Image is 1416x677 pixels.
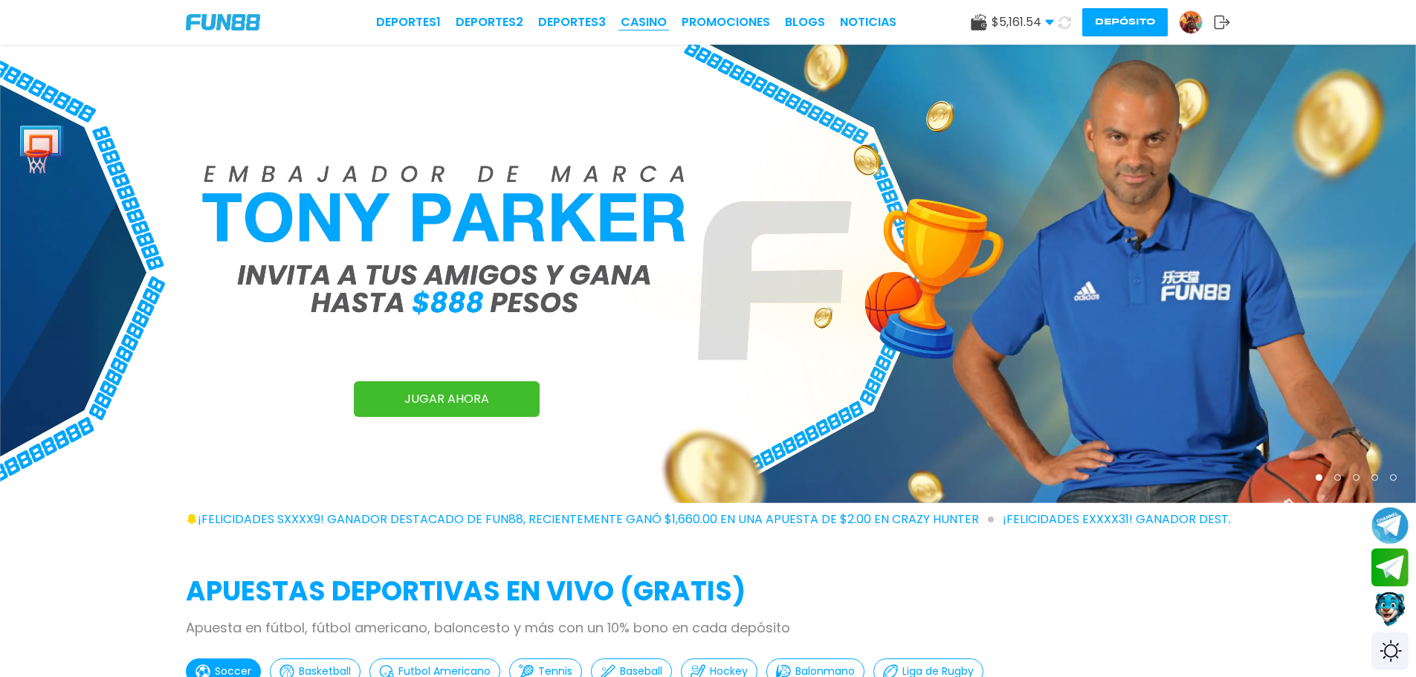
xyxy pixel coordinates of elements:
a: Deportes2 [456,13,523,31]
a: BLOGS [785,13,825,31]
div: Switch theme [1371,632,1409,670]
a: Promociones [682,13,770,31]
span: ¡FELICIDADES sxxxx9! GANADOR DESTACADO DE FUN88, RECIENTEMENTE GANÓ $1,660.00 EN UNA APUESTA DE $... [198,511,994,528]
a: Avatar [1179,10,1214,34]
a: JUGAR AHORA [354,381,540,417]
img: Avatar [1180,11,1202,33]
button: Join telegram channel [1371,506,1409,545]
img: Company Logo [186,14,260,30]
button: Depósito [1082,8,1168,36]
button: Join telegram [1371,548,1409,587]
p: Apuesta en fútbol, fútbol americano, baloncesto y más con un 10% bono en cada depósito [186,618,1230,638]
a: Deportes3 [538,13,606,31]
button: Contact customer service [1371,590,1409,629]
a: Deportes1 [376,13,441,31]
a: CASINO [621,13,667,31]
a: NOTICIAS [840,13,896,31]
span: $ 5,161.54 [992,13,1054,31]
h2: APUESTAS DEPORTIVAS EN VIVO (gratis) [186,571,1230,612]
